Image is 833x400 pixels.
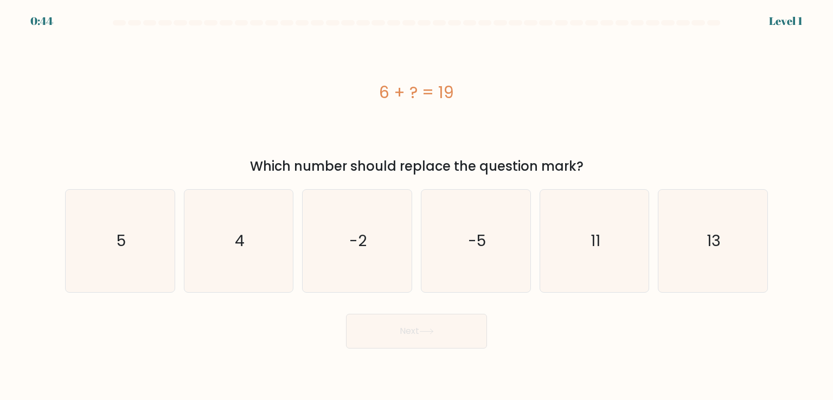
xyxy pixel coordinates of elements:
text: 5 [117,230,126,251]
text: -5 [468,230,486,251]
button: Next [346,314,487,349]
div: 6 + ? = 19 [65,80,768,105]
div: Which number should replace the question mark? [72,157,761,176]
div: 0:44 [30,13,53,29]
text: 11 [591,230,600,251]
text: -2 [350,230,367,251]
text: 4 [235,230,245,251]
div: Level 1 [769,13,803,29]
text: 13 [707,230,721,251]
